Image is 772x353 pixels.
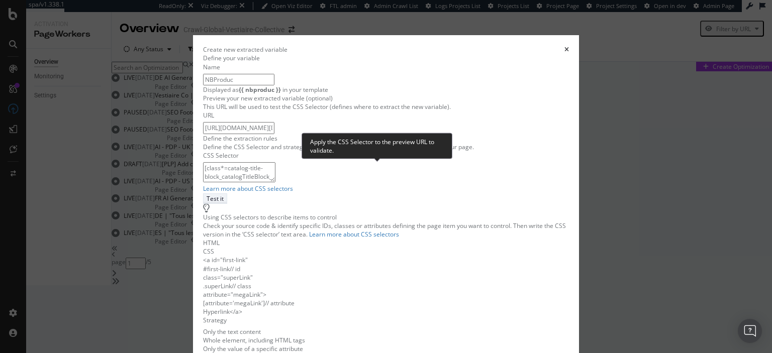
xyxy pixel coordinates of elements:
div: Displayed as in your template [203,85,328,94]
a: Learn more about CSS selectors [309,230,399,239]
div: Only the value of a specific attribute [203,344,303,353]
a: Learn more about CSS selectors [203,184,293,193]
textarea: [class*=catalog-title-block_catalogTitleBlock__resultsText__] [203,162,275,182]
div: Define your variable [203,54,569,62]
div: "megaLink" [231,290,263,299]
label: URL [203,111,214,120]
div: Preview your new extracted variable (optional) [203,94,569,102]
div: Whole element, including HTML tags [203,336,569,344]
div: [attribute='megaLink'] [203,299,265,307]
div: #first-link [203,265,230,273]
div: Whole element, including HTML tags [203,336,305,344]
div: Create new extracted variable [203,45,287,54]
div: Only the text content [203,327,261,336]
label: Name [203,63,220,71]
input: https://www.example.com [203,122,274,134]
div: HTML [203,239,569,247]
div: Only the value of a specific attribute [203,344,569,353]
div: Test it [207,194,224,203]
div: Using CSS selectors to describe items to control [203,213,569,221]
div: times [564,45,569,54]
b: {{ nbproduc }} [239,85,281,94]
div: Hyperlink</a> [203,307,569,316]
label: Strategy [203,316,227,324]
div: // class [203,282,569,290]
div: class= [203,273,569,282]
div: "first-link" [220,256,248,264]
div: Check your source code & identify specific IDs, classes or attributes defining the page item you ... [203,221,569,239]
div: // attribute [203,299,569,307]
div: Define the CSS Selector and strategy that identifies where to extract the variable from your page. [203,143,569,151]
div: Open Intercom Messenger [738,319,762,343]
button: Test it [203,193,227,204]
div: "superLink" [221,273,253,282]
div: <a id= [203,256,569,264]
div: Only the text content [203,327,569,336]
div: Define the extraction rules [203,134,569,143]
div: This URL will be used to test the CSS Selector (defines where to extract the new variable). [203,102,569,111]
label: CSS Selector [203,151,239,160]
div: // id [203,265,569,273]
div: attribute= > [203,290,569,299]
div: Apply the CSS Selector to the preview URL to validate. [302,133,452,159]
div: CSS [203,247,569,256]
div: .superLink [203,282,232,290]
